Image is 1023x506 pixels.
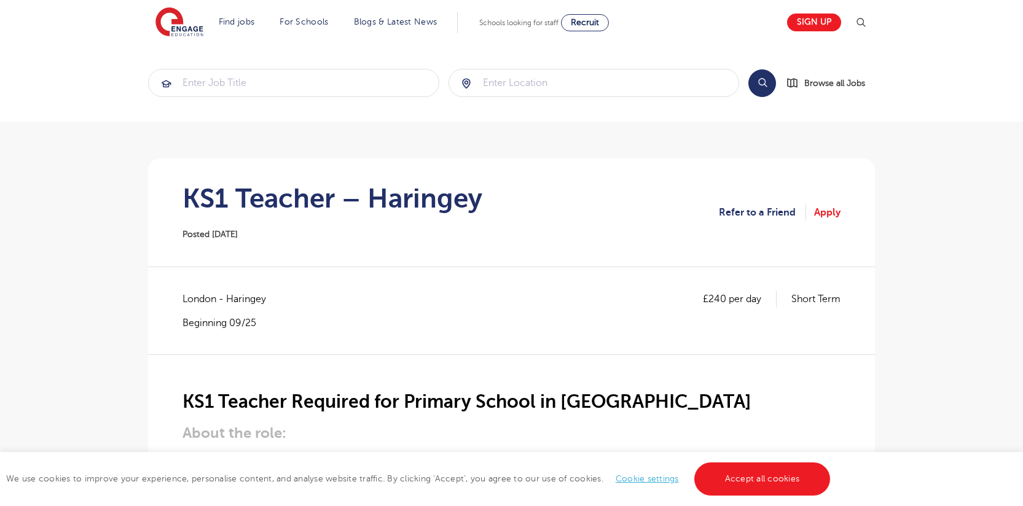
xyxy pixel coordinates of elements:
button: Search [748,69,776,97]
span: Browse all Jobs [804,76,865,90]
a: Refer to a Friend [719,204,806,220]
span: Posted [DATE] [182,230,238,239]
p: £240 per day [703,291,777,307]
a: Blogs & Latest News [354,17,437,26]
div: Submit [148,69,439,97]
span: London - Haringey [182,291,278,307]
a: Sign up [787,14,841,31]
input: Submit [149,69,439,96]
h2: KS1 Teacher Required for Primary School in [GEOGRAPHIC_DATA] [182,391,841,412]
a: Recruit [561,14,609,31]
a: Browse all Jobs [786,76,875,90]
a: Accept all cookies [694,462,831,496]
img: Engage Education [155,7,203,38]
a: For Schools [280,17,328,26]
a: Find jobs [219,17,255,26]
h1: KS1 Teacher – Haringey [182,183,482,214]
strong: About the role: [182,424,286,442]
p: Beginning 09/25 [182,316,278,330]
input: Submit [449,69,739,96]
a: Cookie settings [616,474,679,483]
p: Short Term [791,291,841,307]
span: Recruit [571,18,599,27]
a: Apply [814,204,841,220]
div: Submit [449,69,740,97]
span: We use cookies to improve your experience, personalise content, and analyse website traffic. By c... [6,474,833,483]
span: Schools looking for staff [479,18,559,27]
